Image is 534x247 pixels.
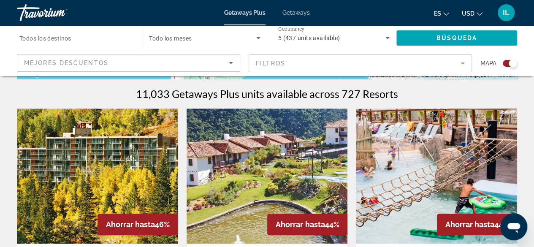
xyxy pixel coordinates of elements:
span: Búsqueda [436,35,477,41]
a: Getaways [282,9,310,16]
button: User Menu [495,4,517,22]
span: Todos los destinos [19,35,71,42]
div: 44% [437,214,517,235]
button: Búsqueda [396,30,517,46]
mat-select: Sort by [24,58,233,68]
div: 44% [267,214,347,235]
img: 0044E01X.jpg [17,109,178,244]
a: Getaways Plus [224,9,266,16]
span: 5 (437 units available) [278,35,340,41]
button: Filter [249,54,472,73]
a: Travorium [17,2,101,24]
img: 2472E01L.jpg [187,109,348,244]
span: Ahorrar hasta [276,220,325,229]
span: Occupancy [278,26,305,32]
button: Combinaciones de teclas [370,73,417,79]
span: es [434,10,441,17]
span: Ahorrar hasta [106,220,155,229]
img: S183O01X.jpg [356,109,517,244]
button: Change currency [462,7,482,19]
span: IL [503,8,510,17]
iframe: Botón para iniciar la ventana de mensajería [500,213,527,240]
div: 46% [98,214,178,235]
span: Todo los meses [149,35,192,42]
span: Mejores descuentos [24,60,108,66]
button: Change language [434,7,449,19]
span: Ahorrar hasta [445,220,494,229]
span: USD [462,10,474,17]
span: Mapa [480,57,496,69]
h1: 11,033 Getaways Plus units available across 727 Resorts [136,87,398,100]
